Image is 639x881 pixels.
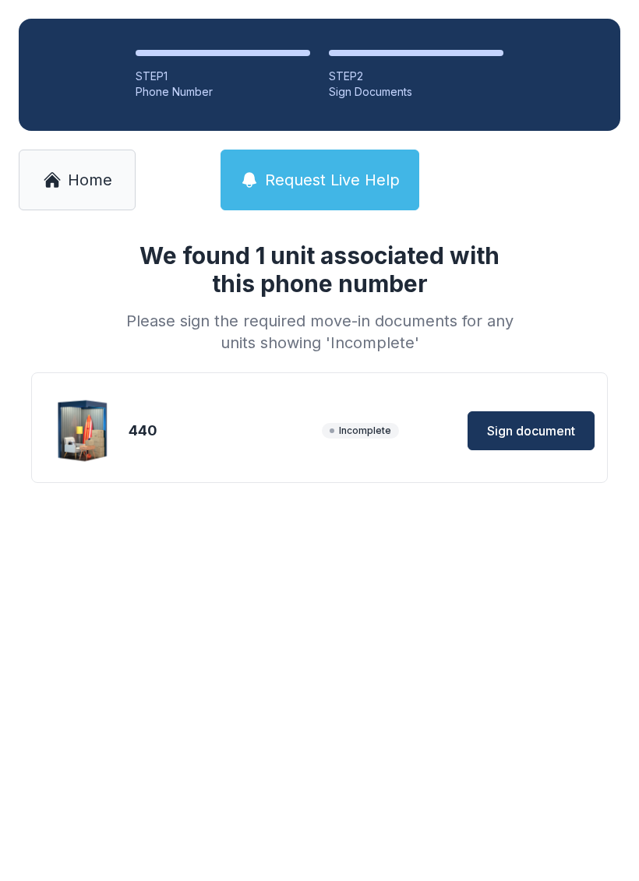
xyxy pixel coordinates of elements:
span: Home [68,169,112,191]
div: Please sign the required move-in documents for any units showing 'Incomplete' [120,310,519,354]
div: Sign Documents [329,84,503,100]
div: STEP 1 [136,69,310,84]
div: Phone Number [136,84,310,100]
span: Request Live Help [265,169,400,191]
div: STEP 2 [329,69,503,84]
div: 440 [129,420,316,442]
span: Sign document [487,421,575,440]
span: Incomplete [322,423,399,439]
h1: We found 1 unit associated with this phone number [120,241,519,298]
